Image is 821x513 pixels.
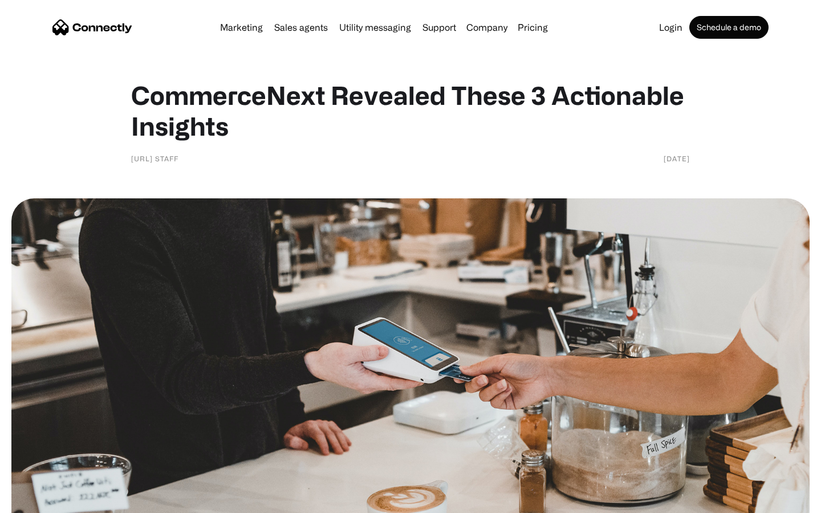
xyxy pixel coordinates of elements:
[463,19,511,35] div: Company
[131,153,178,164] div: [URL] Staff
[335,23,416,32] a: Utility messaging
[23,493,68,509] ul: Language list
[270,23,332,32] a: Sales agents
[664,153,690,164] div: [DATE]
[689,16,769,39] a: Schedule a demo
[216,23,267,32] a: Marketing
[52,19,132,36] a: home
[466,19,507,35] div: Company
[513,23,552,32] a: Pricing
[11,493,68,509] aside: Language selected: English
[655,23,687,32] a: Login
[131,80,690,141] h1: CommerceNext Revealed These 3 Actionable Insights
[418,23,461,32] a: Support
